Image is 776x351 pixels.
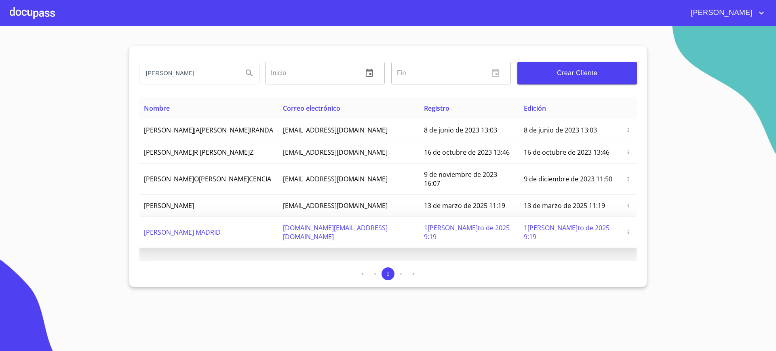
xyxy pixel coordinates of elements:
span: 16 de octubre de 2023 13:46 [524,148,609,157]
span: [PERSON_NAME] MADRID [144,228,221,237]
button: account of current user [685,6,766,19]
span: 1[PERSON_NAME]to de 2025 9:19 [524,223,609,241]
span: 9 de diciembre de 2023 11:50 [524,174,612,183]
span: 9 de noviembre de 2023 16:07 [424,170,497,188]
span: Nombre [144,104,170,113]
span: [PERSON_NAME]R [PERSON_NAME]Z [144,148,253,157]
input: search [139,62,236,84]
span: 16 de octubre de 2023 13:46 [424,148,510,157]
span: 13 de marzo de 2025 11:19 [424,201,505,210]
button: 1 [382,267,394,280]
span: [EMAIL_ADDRESS][DOMAIN_NAME] [283,148,388,157]
span: 1 [386,271,389,277]
span: 1[PERSON_NAME]to de 2025 9:19 [424,223,510,241]
span: [PERSON_NAME] [685,6,757,19]
span: [EMAIL_ADDRESS][DOMAIN_NAME] [283,201,388,210]
span: Crear Cliente [524,67,630,79]
button: Crear Cliente [517,62,637,84]
span: Registro [424,104,449,113]
span: [EMAIL_ADDRESS][DOMAIN_NAME] [283,126,388,135]
button: Search [240,63,259,83]
span: [EMAIL_ADDRESS][DOMAIN_NAME] [283,174,388,183]
span: 13 de marzo de 2025 11:19 [524,201,605,210]
span: Edición [524,104,546,113]
span: 8 de junio de 2023 13:03 [424,126,497,135]
span: [PERSON_NAME] [144,201,194,210]
span: Correo electrónico [283,104,340,113]
span: 8 de junio de 2023 13:03 [524,126,597,135]
span: [PERSON_NAME]O[PERSON_NAME]CENCIA [144,174,271,183]
span: [DOMAIN_NAME][EMAIL_ADDRESS][DOMAIN_NAME] [283,223,388,241]
span: [PERSON_NAME]JA[PERSON_NAME]IRANDA [144,126,273,135]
